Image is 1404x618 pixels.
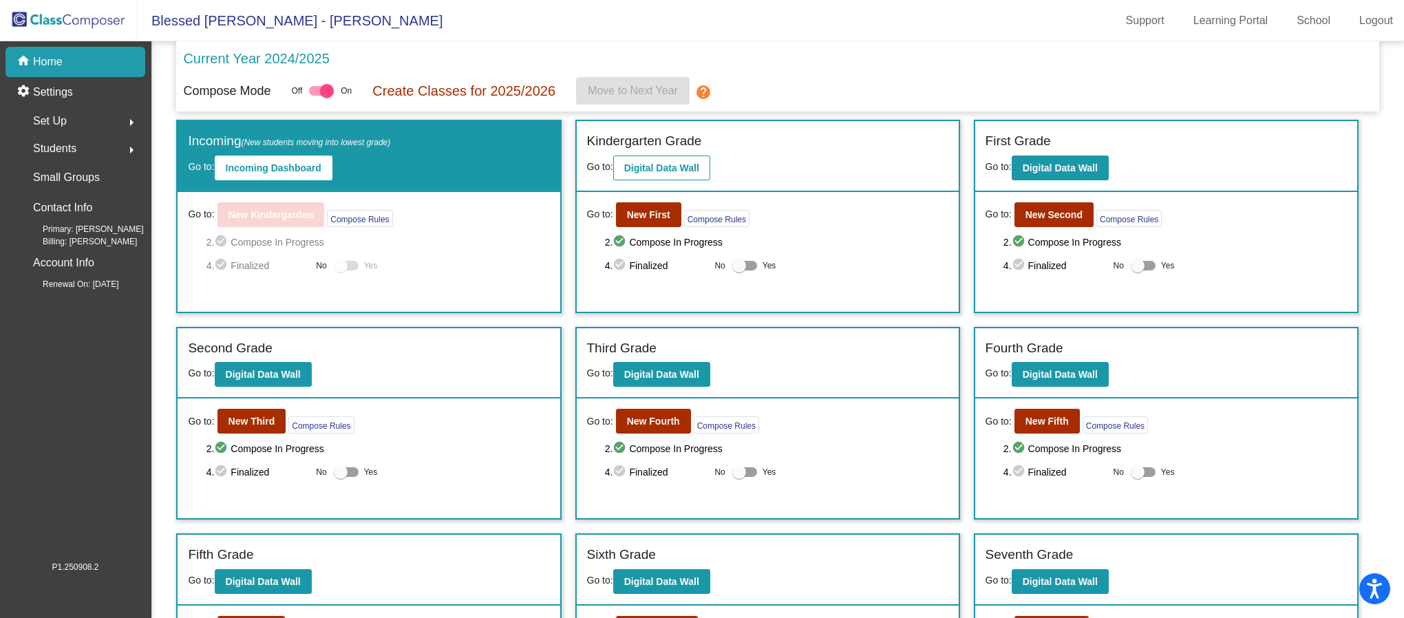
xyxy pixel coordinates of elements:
span: No [714,466,725,478]
span: Yes [1161,257,1175,274]
span: 4. Finalized [206,257,310,274]
mat-icon: check_circle [214,464,231,480]
button: New Kindergarden [217,202,325,227]
b: New Kindergarden [228,209,314,220]
span: Go to: [188,207,214,222]
span: Go to: [188,575,214,586]
mat-icon: check_circle [214,440,231,457]
span: 2. Compose In Progress [605,440,948,457]
b: Digital Data Wall [226,576,301,587]
mat-icon: arrow_right [123,142,140,158]
button: Compose Rules [1096,210,1162,227]
p: Compose Mode [183,82,270,100]
span: Billing: [PERSON_NAME] [21,235,137,248]
b: New Second [1025,209,1083,220]
button: Compose Rules [694,416,759,434]
span: Blessed [PERSON_NAME] - [PERSON_NAME] [138,10,443,32]
span: (New students moving into lowest grade) [242,138,391,147]
a: Logout [1348,10,1404,32]
label: Second Grade [188,339,273,359]
span: Set Up [33,111,67,131]
b: Digital Data Wall [1023,576,1098,587]
button: Digital Data Wall [613,362,710,387]
span: 2. Compose In Progress [1003,440,1347,457]
mat-icon: check_circle [214,257,231,274]
button: Incoming Dashboard [215,156,332,180]
span: Yes [763,464,776,480]
span: No [316,259,326,272]
button: Digital Data Wall [613,569,710,594]
span: Go to: [188,414,214,429]
span: No [714,259,725,272]
b: Digital Data Wall [624,369,699,380]
mat-icon: check_circle [1012,440,1028,457]
span: On [341,85,352,97]
span: 2. Compose In Progress [1003,234,1347,251]
span: Yes [364,464,378,480]
label: Seventh Grade [986,545,1074,565]
span: 4. Finalized [605,257,708,274]
b: Digital Data Wall [1023,369,1098,380]
span: 4. Finalized [1003,257,1107,274]
span: Go to: [587,161,613,172]
span: 4. Finalized [1003,464,1107,480]
span: Go to: [587,575,613,586]
mat-icon: settings [17,84,33,100]
span: Go to: [986,575,1012,586]
span: Yes [763,257,776,274]
button: Compose Rules [288,416,354,434]
b: New First [627,209,670,220]
span: Yes [364,257,378,274]
label: Incoming [188,131,390,151]
span: Go to: [587,207,613,222]
mat-icon: arrow_right [123,114,140,131]
span: 4. Finalized [206,464,310,480]
span: Go to: [188,367,214,379]
mat-icon: check_circle [1012,234,1028,251]
label: Kindergarten Grade [587,131,702,151]
button: Compose Rules [1083,416,1148,434]
mat-icon: check_circle [613,464,629,480]
b: Digital Data Wall [624,576,699,587]
span: Go to: [986,207,1012,222]
span: 2. Compose In Progress [605,234,948,251]
a: Learning Portal [1182,10,1279,32]
b: New Third [228,416,275,427]
span: 2. Compose In Progress [206,440,550,457]
p: Contact Info [33,198,92,217]
button: New Fifth [1014,409,1080,434]
label: First Grade [986,131,1051,151]
mat-icon: check_circle [613,440,629,457]
button: Digital Data Wall [1012,156,1109,180]
button: New Third [217,409,286,434]
span: 2. Compose In Progress [206,234,550,251]
mat-icon: home [17,54,33,70]
span: Go to: [986,161,1012,172]
a: Support [1115,10,1176,32]
span: Go to: [587,414,613,429]
mat-icon: check_circle [613,234,629,251]
p: Home [33,54,63,70]
p: Small Groups [33,168,100,187]
mat-icon: check_circle [214,234,231,251]
button: Digital Data Wall [215,362,312,387]
span: Yes [1161,464,1175,480]
mat-icon: check_circle [1012,464,1028,480]
button: New Second [1014,202,1094,227]
button: Move to Next Year [576,77,690,105]
span: No [1113,259,1123,272]
button: New First [616,202,681,227]
span: No [316,466,326,478]
p: Account Info [33,253,94,273]
b: Digital Data Wall [624,162,699,173]
label: Fourth Grade [986,339,1063,359]
label: Sixth Grade [587,545,656,565]
a: School [1286,10,1341,32]
p: Create Classes for 2025/2026 [372,81,555,101]
span: Go to: [986,367,1012,379]
span: No [1113,466,1123,478]
mat-icon: check_circle [613,257,629,274]
span: Off [291,85,302,97]
button: Digital Data Wall [613,156,710,180]
button: Compose Rules [327,210,392,227]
